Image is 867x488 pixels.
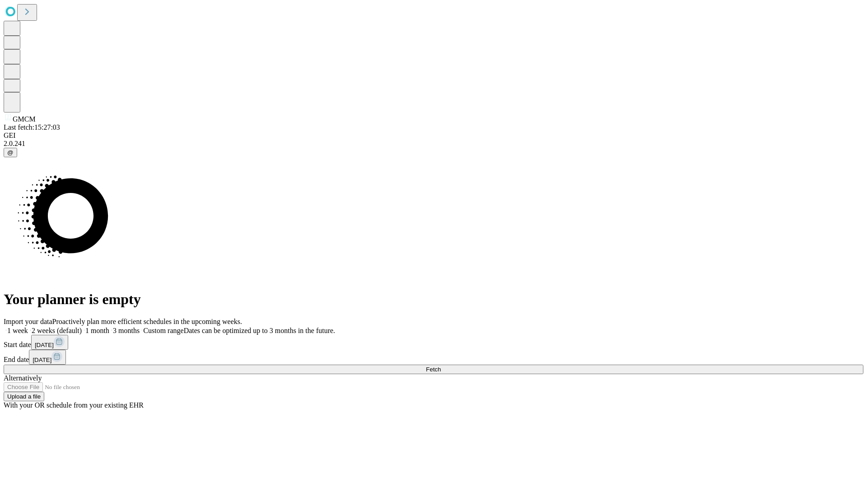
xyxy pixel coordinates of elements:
[426,366,441,373] span: Fetch
[29,350,66,365] button: [DATE]
[31,335,68,350] button: [DATE]
[85,327,109,334] span: 1 month
[7,149,14,156] span: @
[4,291,863,308] h1: Your planner is empty
[35,342,54,348] span: [DATE]
[4,401,144,409] span: With your OR schedule from your existing EHR
[4,140,863,148] div: 2.0.241
[7,327,28,334] span: 1 week
[4,374,42,382] span: Alternatively
[13,115,36,123] span: GMCM
[4,335,863,350] div: Start date
[4,123,60,131] span: Last fetch: 15:27:03
[4,365,863,374] button: Fetch
[33,357,51,363] span: [DATE]
[4,350,863,365] div: End date
[32,327,82,334] span: 2 weeks (default)
[4,131,863,140] div: GEI
[4,318,52,325] span: Import your data
[4,392,44,401] button: Upload a file
[52,318,242,325] span: Proactively plan more efficient schedules in the upcoming weeks.
[184,327,335,334] span: Dates can be optimized up to 3 months in the future.
[4,148,17,157] button: @
[113,327,140,334] span: 3 months
[143,327,183,334] span: Custom range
